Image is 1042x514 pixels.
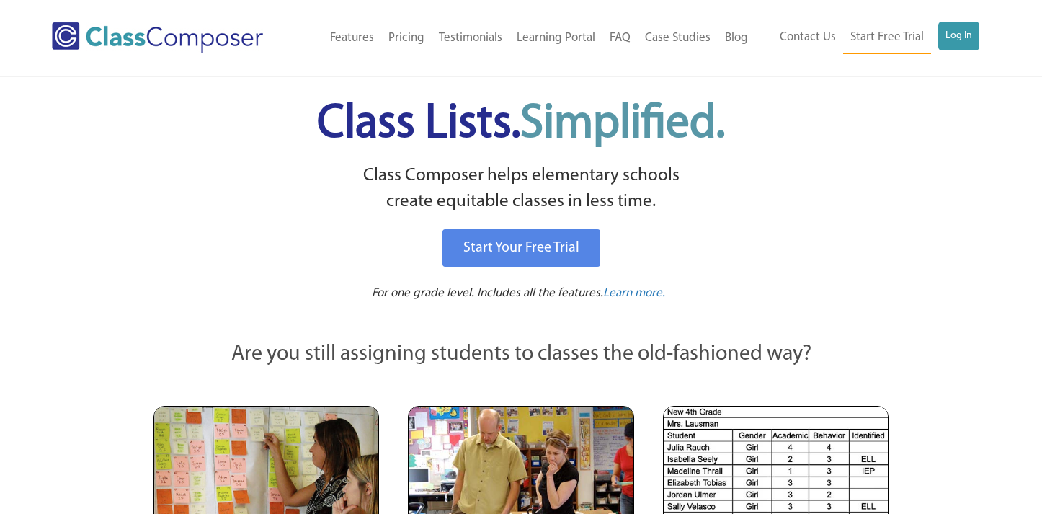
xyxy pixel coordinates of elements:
a: Pricing [381,22,432,54]
a: Learn more. [603,285,665,303]
span: Class Lists. [317,101,725,148]
p: Are you still assigning students to classes the old-fashioned way? [153,339,889,371]
p: Class Composer helps elementary schools create equitable classes in less time. [151,163,891,216]
span: For one grade level. Includes all the features. [372,287,603,299]
a: Start Your Free Trial [442,229,600,267]
span: Start Your Free Trial [463,241,579,255]
span: Simplified. [520,101,725,148]
a: Start Free Trial [843,22,931,54]
a: Testimonials [432,22,509,54]
a: Log In [938,22,979,50]
a: Learning Portal [509,22,602,54]
nav: Header Menu [298,22,756,54]
a: Blog [718,22,755,54]
a: Features [323,22,381,54]
nav: Header Menu [755,22,979,54]
img: Class Composer [52,22,263,53]
a: Case Studies [638,22,718,54]
span: Learn more. [603,287,665,299]
a: Contact Us [772,22,843,53]
a: FAQ [602,22,638,54]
